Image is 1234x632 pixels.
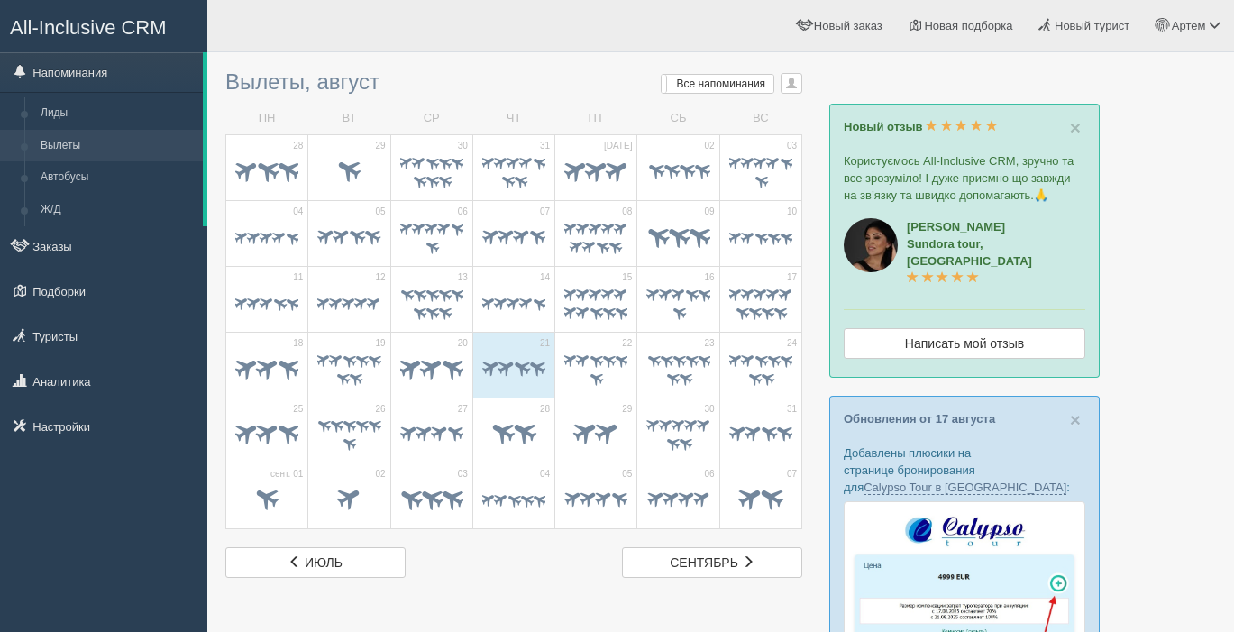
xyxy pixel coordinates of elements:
[10,16,167,39] span: All-Inclusive CRM
[814,19,882,32] span: Новый заказ
[305,555,343,570] span: июль
[705,140,715,152] span: 02
[670,555,738,570] span: сентябрь
[458,271,468,284] span: 13
[787,337,797,350] span: 24
[924,19,1012,32] span: Новая подборка
[864,481,1066,495] a: Calypso Tour в [GEOGRAPHIC_DATA]
[1070,409,1081,430] span: ×
[705,403,715,416] span: 30
[787,140,797,152] span: 03
[1070,410,1081,429] button: Close
[540,206,550,218] span: 07
[32,97,203,130] a: Лиды
[226,103,308,134] td: ПН
[787,403,797,416] span: 31
[907,220,1032,285] a: [PERSON_NAME]Sundora tour, [GEOGRAPHIC_DATA]
[622,337,632,350] span: 22
[844,412,995,426] a: Обновления от 17 августа
[472,103,554,134] td: ЧТ
[375,271,385,284] span: 12
[540,468,550,481] span: 04
[705,468,715,481] span: 06
[677,78,766,90] span: Все напоминания
[705,206,715,218] span: 09
[540,337,550,350] span: 21
[458,337,468,350] span: 20
[787,271,797,284] span: 17
[622,403,632,416] span: 29
[225,70,802,94] h3: Вылеты, август
[844,152,1085,204] p: Користуємось All-Inclusive CRM, зручно та все зрозуміло! І дуже приємно що завжди на зв’язку та ш...
[375,337,385,350] span: 19
[622,468,632,481] span: 05
[705,271,715,284] span: 16
[787,206,797,218] span: 10
[1055,19,1129,32] span: Новый турист
[375,403,385,416] span: 26
[225,547,406,578] a: июль
[390,103,472,134] td: СР
[375,140,385,152] span: 29
[787,468,797,481] span: 07
[622,547,802,578] a: сентябрь
[375,206,385,218] span: 05
[308,103,390,134] td: ВТ
[1,1,206,50] a: All-Inclusive CRM
[622,206,632,218] span: 08
[293,206,303,218] span: 04
[458,403,468,416] span: 27
[458,206,468,218] span: 06
[293,337,303,350] span: 18
[293,403,303,416] span: 25
[458,140,468,152] span: 30
[719,103,801,134] td: ВС
[32,130,203,162] a: Вылеты
[375,468,385,481] span: 02
[540,403,550,416] span: 28
[637,103,719,134] td: СБ
[555,103,637,134] td: ПТ
[844,328,1085,359] a: Написать мой отзыв
[458,468,468,481] span: 03
[844,120,998,133] a: Новый отзыв
[32,161,203,194] a: Автобусы
[540,271,550,284] span: 14
[604,140,632,152] span: [DATE]
[705,337,715,350] span: 23
[540,140,550,152] span: 31
[32,194,203,226] a: Ж/Д
[1070,118,1081,137] button: Close
[293,140,303,152] span: 28
[844,444,1085,496] p: Добавлены плюсики на странице бронирования для :
[622,271,632,284] span: 15
[270,468,303,481] span: сент. 01
[293,271,303,284] span: 11
[1172,19,1206,32] span: Артем
[1070,117,1081,138] span: ×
